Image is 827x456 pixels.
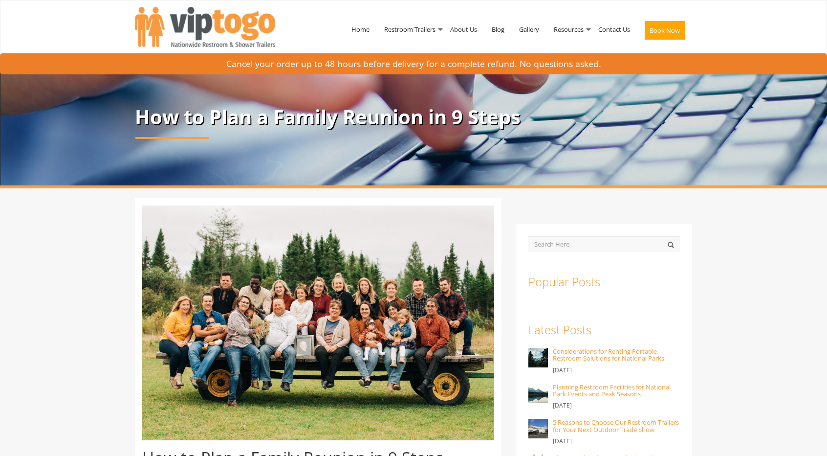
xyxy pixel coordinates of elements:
[528,236,680,252] input: Search Here
[135,7,275,47] img: VIPTOGO
[528,275,680,288] h3: Popular Posts
[645,21,685,40] button: Book Now
[546,4,591,55] a: Resources
[528,384,548,403] img: Planning Restroom Facilities for National Park Events and Peak Seasons - VIPTOGO
[484,4,512,55] a: Blog
[553,435,680,447] p: [DATE]
[443,4,484,55] a: About Us
[142,205,494,440] img: Plan a Family Reunion
[528,348,548,367] img: Considerations for Renting Portable Restroom Solutions for National Parks - VIPTOGO
[553,418,679,433] a: 5 Reasons to Choose Our Restroom Trailers for Your Next Outdoor Trade Show
[344,4,377,55] a: Home
[553,400,680,411] p: [DATE]
[528,419,548,438] img: 5 Reasons to Choose Our Restroom Trailers for Your Next Outdoor Trade Show - VIPTOGO
[377,4,443,55] a: Restroom Trailers
[553,347,664,363] a: Considerations for Renting Portable Restroom Solutions for National Parks
[135,106,692,128] p: How to Plan a Family Reunion in 9 Steps
[637,4,692,61] a: Book Now
[512,4,546,55] a: Gallery
[553,365,680,376] p: [DATE]
[553,383,671,398] a: Planning Restroom Facilities for National Park Events and Peak Seasons
[591,4,637,55] a: Contact Us
[528,323,680,336] h3: Latest Posts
